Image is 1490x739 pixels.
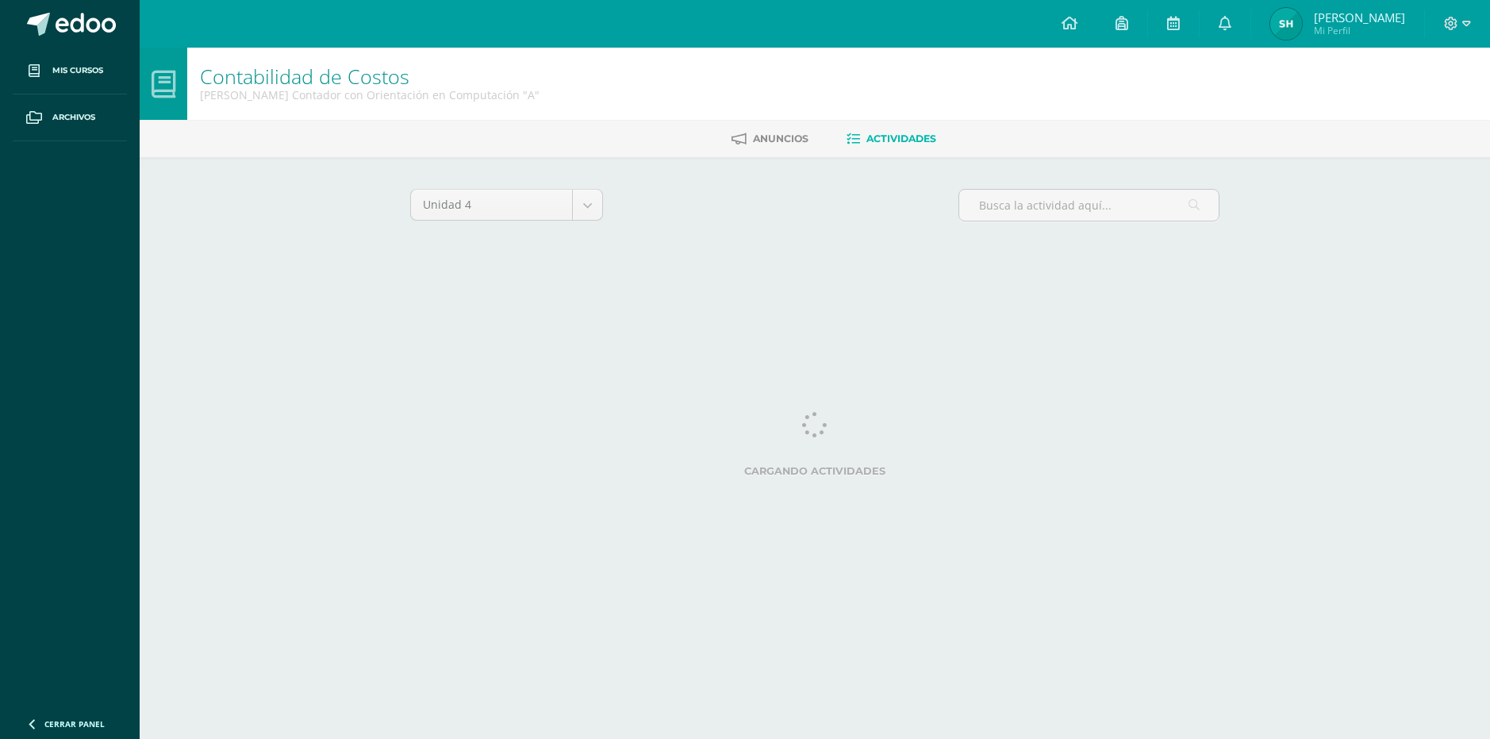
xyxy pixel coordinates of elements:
a: Mis cursos [13,48,127,94]
span: Unidad 4 [423,190,560,220]
a: Anuncios [732,126,808,152]
a: Actividades [847,126,936,152]
span: Mis cursos [52,64,103,77]
a: Unidad 4 [411,190,602,220]
span: Anuncios [753,133,808,144]
span: Cerrar panel [44,718,105,729]
span: [PERSON_NAME] [1314,10,1405,25]
span: Actividades [866,133,936,144]
img: df3e08b183c7ebf2a6633e110e182967.png [1270,8,1302,40]
h1: Contabilidad de Costos [200,65,540,87]
a: Contabilidad de Costos [200,63,409,90]
a: Archivos [13,94,127,141]
span: Archivos [52,111,95,124]
input: Busca la actividad aquí... [959,190,1219,221]
div: Quinto Perito Contador con Orientación en Computación 'A' [200,87,540,102]
label: Cargando actividades [410,465,1219,477]
span: Mi Perfil [1314,24,1405,37]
